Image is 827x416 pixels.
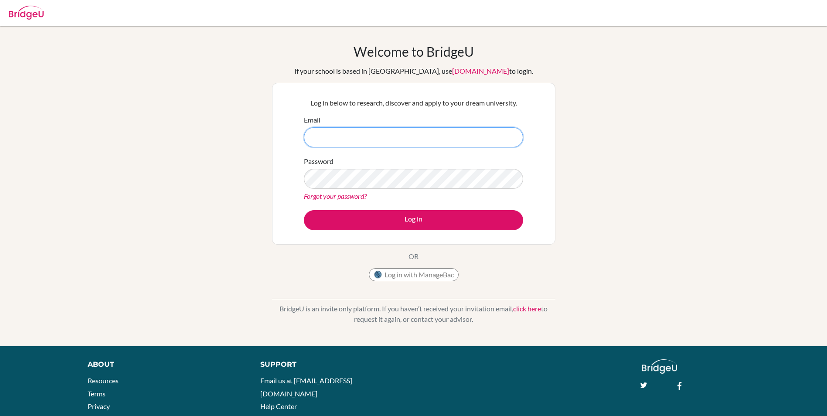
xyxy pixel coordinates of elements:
p: BridgeU is an invite only platform. If you haven’t received your invitation email, to request it ... [272,303,555,324]
a: click here [513,304,541,313]
div: Support [260,359,403,370]
img: Bridge-U [9,6,44,20]
p: Log in below to research, discover and apply to your dream university. [304,98,523,108]
a: Resources [88,376,119,385]
button: Log in [304,210,523,230]
a: Forgot your password? [304,192,367,200]
div: About [88,359,241,370]
a: Help Center [260,402,297,410]
button: Log in with ManageBac [369,268,459,281]
h1: Welcome to BridgeU [354,44,474,59]
div: If your school is based in [GEOGRAPHIC_DATA], use to login. [294,66,533,76]
label: Email [304,115,320,125]
a: Terms [88,389,106,398]
a: [DOMAIN_NAME] [452,67,509,75]
label: Password [304,156,334,167]
p: OR [408,251,419,262]
img: logo_white@2x-f4f0deed5e89b7ecb1c2cc34c3e3d731f90f0f143d5ea2071677605dd97b5244.png [642,359,677,374]
a: Email us at [EMAIL_ADDRESS][DOMAIN_NAME] [260,376,352,398]
a: Privacy [88,402,110,410]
